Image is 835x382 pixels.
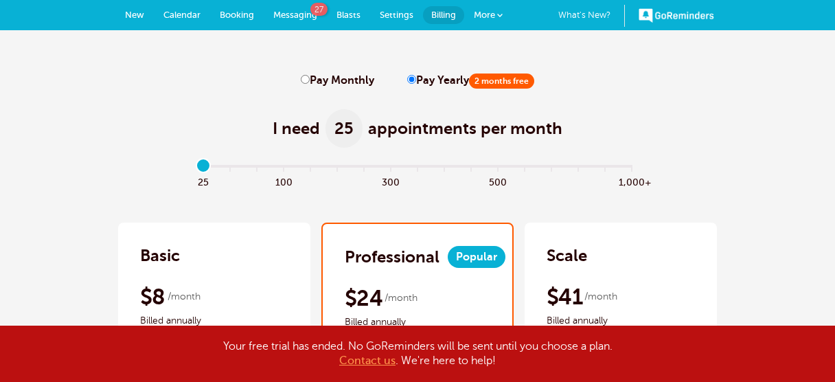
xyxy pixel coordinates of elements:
h2: Professional [345,246,439,268]
input: Pay Monthly [301,75,310,84]
span: /month [168,289,201,305]
span: Billed annually [547,313,695,329]
span: 25 [190,173,217,189]
h2: Basic [140,245,180,267]
span: Messaging [273,10,317,20]
span: 27 [310,3,328,16]
span: I need [273,117,320,139]
a: Billing [423,6,464,24]
span: Billing [431,10,456,20]
a: What's New? [558,5,625,27]
span: Settings [380,10,413,20]
span: Calendar [163,10,201,20]
span: 2 months free [469,74,534,89]
span: Billed annually [140,313,288,329]
div: Your free trial has ended. No GoReminders will be sent until you choose a plan. . We're here to h... [108,339,727,368]
span: Billed annually [345,314,490,330]
span: More [474,10,495,20]
input: Pay Yearly2 months free [407,75,416,84]
span: /month [385,290,417,306]
span: 25 [325,109,363,148]
span: 100 [271,173,297,189]
span: appointments per month [368,117,562,139]
span: 300 [378,173,404,189]
span: $24 [345,284,382,312]
span: New [125,10,144,20]
h2: Scale [547,245,587,267]
span: Booking [220,10,254,20]
span: Popular [448,246,505,268]
a: Contact us [339,355,396,367]
label: Pay Yearly [407,74,534,87]
span: 1,000+ [619,173,645,189]
span: /month [584,289,617,305]
label: Pay Monthly [301,74,374,87]
span: $8 [140,283,165,311]
span: Blasts [336,10,361,20]
span: 500 [485,173,512,189]
span: $41 [547,283,582,311]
